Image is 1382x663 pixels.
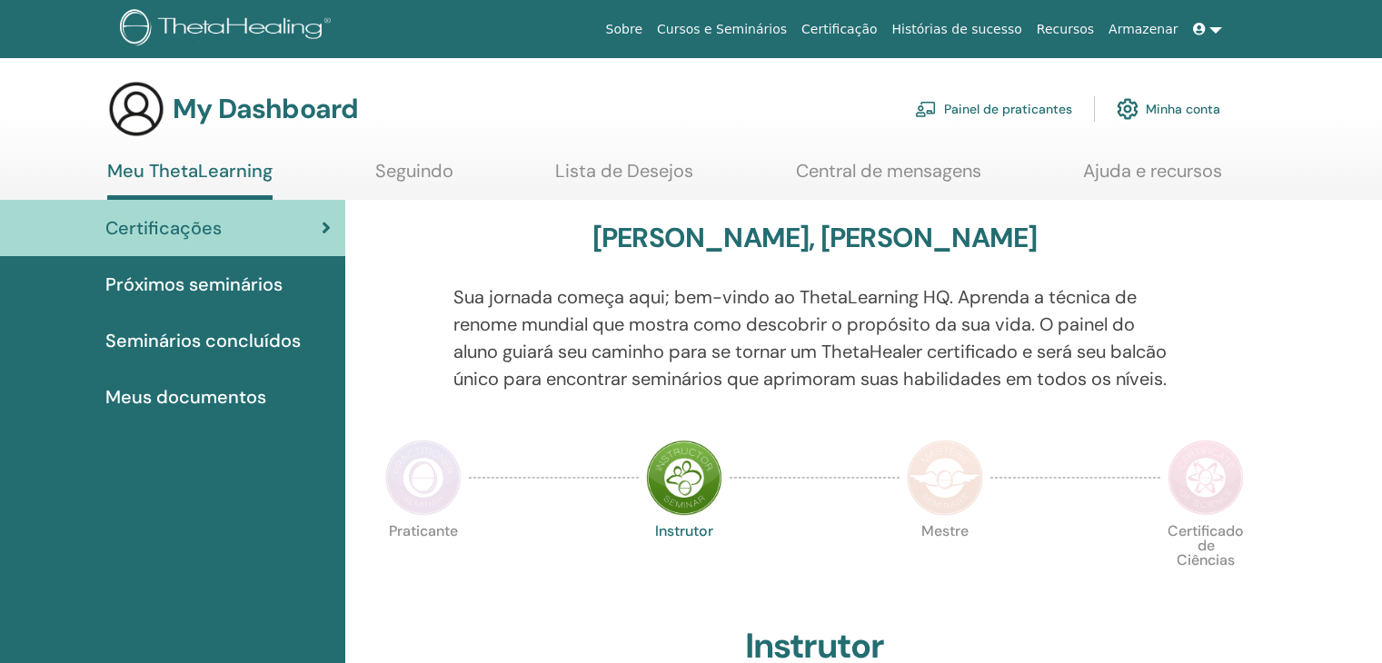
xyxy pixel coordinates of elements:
[105,271,283,298] span: Próximos seminários
[885,13,1029,46] a: Histórias de sucesso
[453,283,1177,392] p: Sua jornada começa aqui; bem-vindo ao ThetaLearning HQ. Aprenda a técnica de renome mundial que m...
[1168,524,1244,600] p: Certificado de Ciências
[173,93,358,125] h3: My Dashboard
[599,13,650,46] a: Sobre
[646,524,722,600] p: Instrutor
[107,160,273,200] a: Meu ThetaLearning
[1083,160,1222,195] a: Ajuda e recursos
[915,101,937,117] img: chalkboard-teacher.svg
[105,383,266,411] span: Meus documentos
[385,440,462,516] img: Practitioner
[555,160,693,195] a: Lista de Desejos
[907,440,983,516] img: Master
[120,9,337,50] img: logo.png
[1117,94,1138,124] img: cog.svg
[592,222,1038,254] h3: [PERSON_NAME], [PERSON_NAME]
[907,524,983,600] p: Mestre
[646,440,722,516] img: Instructor
[1029,13,1101,46] a: Recursos
[650,13,794,46] a: Cursos e Seminários
[105,327,301,354] span: Seminários concluídos
[915,89,1072,129] a: Painel de praticantes
[105,214,222,242] span: Certificações
[375,160,453,195] a: Seguindo
[796,160,981,195] a: Central de mensagens
[1101,13,1185,46] a: Armazenar
[385,524,462,600] p: Praticante
[1117,89,1220,129] a: Minha conta
[1168,440,1244,516] img: Certificate of Science
[794,13,884,46] a: Certificação
[107,80,165,138] img: generic-user-icon.jpg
